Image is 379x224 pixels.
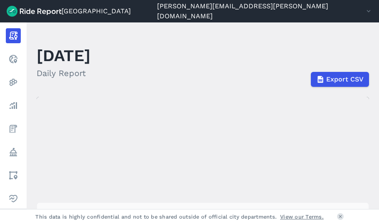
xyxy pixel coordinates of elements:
[6,98,21,113] a: Analyze
[6,191,21,206] a: Health
[6,145,21,160] a: Policy
[37,44,91,67] h1: [DATE]
[326,74,364,84] span: Export CSV
[6,168,21,183] a: Areas
[6,52,21,66] a: Realtime
[7,6,62,17] img: Ride Report
[62,1,131,21] a: [GEOGRAPHIC_DATA]
[6,75,21,90] a: Heatmaps
[280,213,324,221] a: View our Terms.
[6,28,21,43] a: Report
[311,72,369,87] button: Export CSV
[37,67,91,79] h2: Daily Report
[157,1,372,21] button: [PERSON_NAME][EMAIL_ADDRESS][PERSON_NAME][DOMAIN_NAME]
[6,121,21,136] a: Fees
